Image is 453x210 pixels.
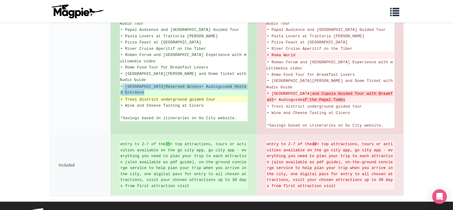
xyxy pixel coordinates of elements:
[166,142,171,146] strong: 35
[120,15,249,26] span: • [GEOGRAPHIC_DATA] and [GEOGRAPHIC_DATA] Underground Audio Tour
[120,65,209,70] span: • Rome Food Tour for Breakfast Lovers
[267,72,355,77] span: • Rome Food Tour for Breakfast Lovers
[120,28,239,32] span: • Papal Audience and [GEOGRAPHIC_DATA] Guided Tour
[267,46,353,51] span: • River Cruise Aperitif on the Tiber
[120,84,247,96] ins: • [GEOGRAPHIC_DATA] + Audioguide
[267,40,348,45] span: • Pizza Feast at [GEOGRAPHIC_DATA]
[266,79,395,90] span: • [GEOGRAPHIC_DATA][PERSON_NAME] and Dome Ticket with Audio Guide
[50,134,111,196] div: Included
[120,141,247,189] ins: entry to 2-7 of the + top attractions, tours or activities available on the go city app, go city ...
[267,123,383,128] span: *Savings based on itineraries on Go City website.
[120,116,237,120] span: *Savings based on itineraries on Go City website.
[432,189,447,204] div: Open Intercom Messenger
[267,104,362,109] span: • Trevi district underground guided tour
[50,4,105,19] img: logo-ab69f6fb50320c5b225c76a69d11143b.png
[266,60,393,71] span: • Roman Forum and [GEOGRAPHIC_DATA] Experience with multimedia video
[267,28,386,32] span: • Papal Audience and [GEOGRAPHIC_DATA] Guided Tour
[120,53,246,64] span: • Roman Forum and [GEOGRAPHIC_DATA] Experience with multimedia video
[266,15,395,26] span: • [GEOGRAPHIC_DATA] and [GEOGRAPHIC_DATA] Underground Audio Tour
[267,91,394,103] del: • [GEOGRAPHIC_DATA] + Audioguide
[120,40,201,45] span: • Pizza Feast at [GEOGRAPHIC_DATA]
[303,98,345,102] strong: of the Papal Tombs
[267,34,365,39] span: • Pasta Lovers at Trattoria [PERSON_NAME]
[267,111,350,115] span: • Wine and Cheese Tasting at Cicero
[120,34,218,39] span: • Pasta Lovers at Trattoria [PERSON_NAME]
[120,103,204,108] span: • Wine and Cheese Tasting at Cicero
[120,72,249,83] span: • [GEOGRAPHIC_DATA][PERSON_NAME] and Dome Ticket with Audio Guide
[120,97,216,102] span: • Trevi district underground guided tour
[267,91,393,102] strong: and Cupola Guided Tour with Breakfast
[267,52,394,58] del: • Roma World
[120,46,206,51] span: • River Cruise Aperitif on the Tiber
[267,141,394,189] del: entry to 2-7 of the + top attractions, tours or activities available on the go city app, go city ...
[166,84,201,89] strong: Reserved Access
[312,142,317,146] strong: 40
